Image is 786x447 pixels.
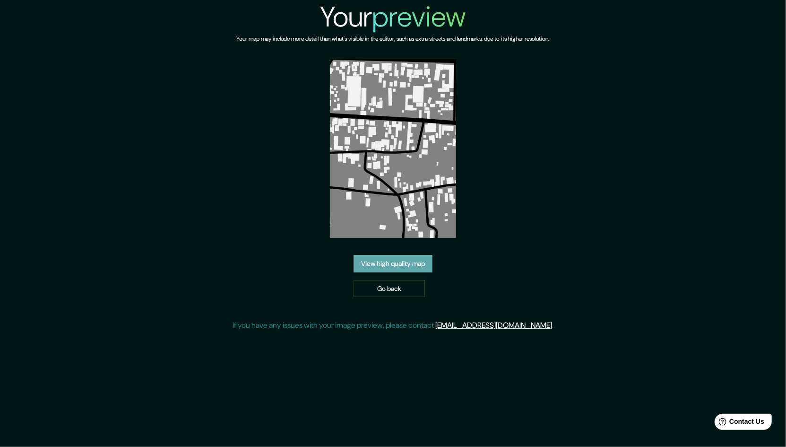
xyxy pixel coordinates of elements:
a: [EMAIL_ADDRESS][DOMAIN_NAME] [435,320,552,330]
h6: Your map may include more detail than what's visible in the editor, such as extra streets and lan... [237,34,550,44]
p: If you have any issues with your image preview, please contact . [233,320,553,331]
a: View high quality map [354,255,432,272]
iframe: Help widget launcher [702,410,776,437]
a: Go back [354,280,425,298]
img: created-map-preview [330,59,457,238]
